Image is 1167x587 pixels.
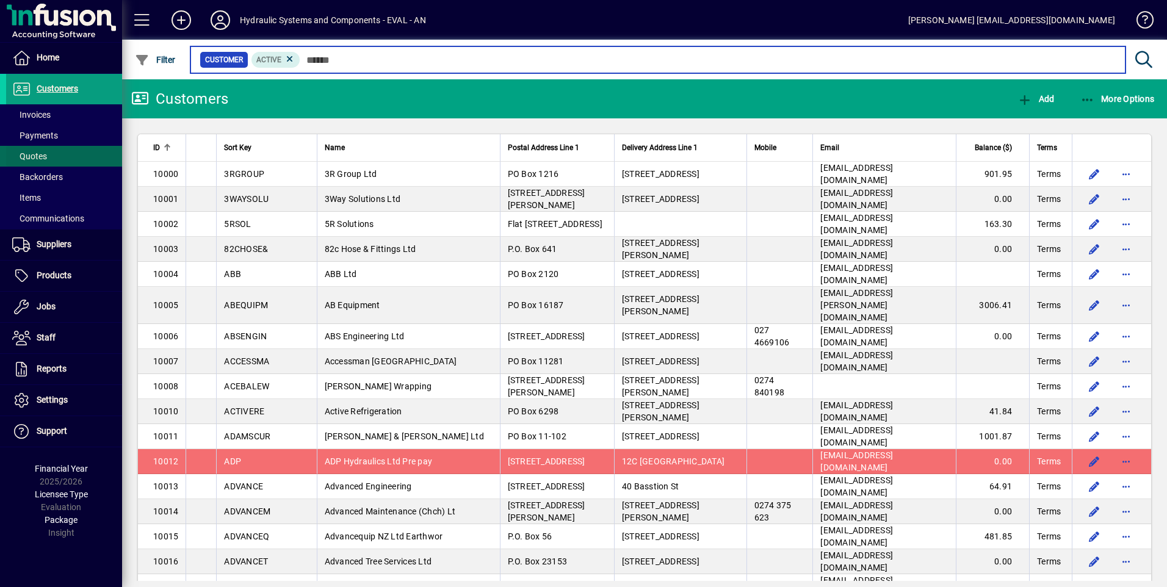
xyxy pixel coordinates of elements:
[37,395,68,405] span: Settings
[153,406,178,416] span: 10010
[1116,214,1136,234] button: More options
[325,556,432,566] span: Advanced Tree Services Ltd
[153,531,178,541] span: 10015
[224,331,267,341] span: ABSENGIN
[37,426,67,436] span: Support
[1116,477,1136,496] button: More options
[153,141,178,154] div: ID
[622,294,699,316] span: [STREET_ADDRESS][PERSON_NAME]
[153,556,178,566] span: 10016
[205,54,243,66] span: Customer
[754,141,776,154] span: Mobile
[1085,214,1104,234] button: Edit
[956,549,1029,574] td: 0.00
[37,52,59,62] span: Home
[1116,376,1136,396] button: More options
[622,238,699,260] span: [STREET_ADDRESS][PERSON_NAME]
[622,431,699,441] span: [STREET_ADDRESS]
[224,169,264,179] span: 3RGROUP
[820,238,893,260] span: [EMAIL_ADDRESS][DOMAIN_NAME]
[1085,295,1104,315] button: Edit
[1116,189,1136,209] button: More options
[622,194,699,204] span: [STREET_ADDRESS]
[6,229,122,260] a: Suppliers
[325,269,357,279] span: ABB Ltd
[1116,264,1136,284] button: More options
[325,356,457,366] span: Accessman [GEOGRAPHIC_DATA]
[12,172,63,182] span: Backorders
[754,375,785,397] span: 0274 840198
[508,431,566,441] span: PO Box 11-102
[1037,380,1061,392] span: Terms
[224,356,269,366] span: ACCESSMA
[1014,88,1057,110] button: Add
[131,89,228,109] div: Customers
[508,141,579,154] span: Postal Address Line 1
[224,431,270,441] span: ADAMSCUR
[6,323,122,353] a: Staff
[6,187,122,208] a: Items
[820,350,893,372] span: [EMAIL_ADDRESS][DOMAIN_NAME]
[956,212,1029,237] td: 163.30
[153,506,178,516] span: 10014
[1037,243,1061,255] span: Terms
[508,269,559,279] span: PO Box 2120
[508,406,559,416] span: PO Box 6298
[508,375,585,397] span: [STREET_ADDRESS][PERSON_NAME]
[820,213,893,235] span: [EMAIL_ADDRESS][DOMAIN_NAME]
[1037,218,1061,230] span: Terms
[820,450,893,472] span: [EMAIL_ADDRESS][DOMAIN_NAME]
[153,219,178,229] span: 10002
[224,219,251,229] span: 5RSOL
[1037,268,1061,280] span: Terms
[1085,527,1104,546] button: Edit
[256,56,281,64] span: Active
[964,141,1023,154] div: Balance ($)
[820,425,893,447] span: [EMAIL_ADDRESS][DOMAIN_NAME]
[224,244,268,254] span: 82CHOSE&
[508,331,585,341] span: [STREET_ADDRESS]
[6,43,122,73] a: Home
[251,52,300,68] mat-chip: Activation Status: Active
[1037,505,1061,517] span: Terms
[956,287,1029,324] td: 3006.41
[153,456,178,466] span: 10012
[622,375,699,397] span: [STREET_ADDRESS][PERSON_NAME]
[908,10,1115,30] div: [PERSON_NAME] [EMAIL_ADDRESS][DOMAIN_NAME]
[325,381,432,391] span: [PERSON_NAME] Wrapping
[820,325,893,347] span: [EMAIL_ADDRESS][DOMAIN_NAME]
[956,399,1029,424] td: 41.84
[325,506,456,516] span: Advanced Maintenance (Chch) Lt
[325,481,412,491] span: Advanced Engineering
[37,270,71,280] span: Products
[325,194,401,204] span: 3Way Solutions Ltd
[820,188,893,210] span: [EMAIL_ADDRESS][DOMAIN_NAME]
[508,219,602,229] span: Flat [STREET_ADDRESS]
[508,556,568,566] span: P.O. Box 23153
[508,456,585,466] span: [STREET_ADDRESS]
[6,125,122,146] a: Payments
[224,456,241,466] span: ADP
[1037,355,1061,367] span: Terms
[6,208,122,229] a: Communications
[37,84,78,93] span: Customers
[224,406,264,416] span: ACTIVERE
[325,300,380,310] span: AB Equipment
[132,49,179,71] button: Filter
[956,162,1029,187] td: 901.95
[956,449,1029,474] td: 0.00
[1037,330,1061,342] span: Terms
[1037,299,1061,311] span: Terms
[1116,351,1136,371] button: More options
[1116,239,1136,259] button: More options
[1037,141,1057,154] span: Terms
[820,550,893,572] span: [EMAIL_ADDRESS][DOMAIN_NAME]
[6,354,122,384] a: Reports
[1085,326,1104,346] button: Edit
[1085,376,1104,396] button: Edit
[1085,189,1104,209] button: Edit
[820,400,893,422] span: [EMAIL_ADDRESS][DOMAIN_NAME]
[820,163,893,185] span: [EMAIL_ADDRESS][DOMAIN_NAME]
[622,556,699,566] span: [STREET_ADDRESS]
[153,431,178,441] span: 10011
